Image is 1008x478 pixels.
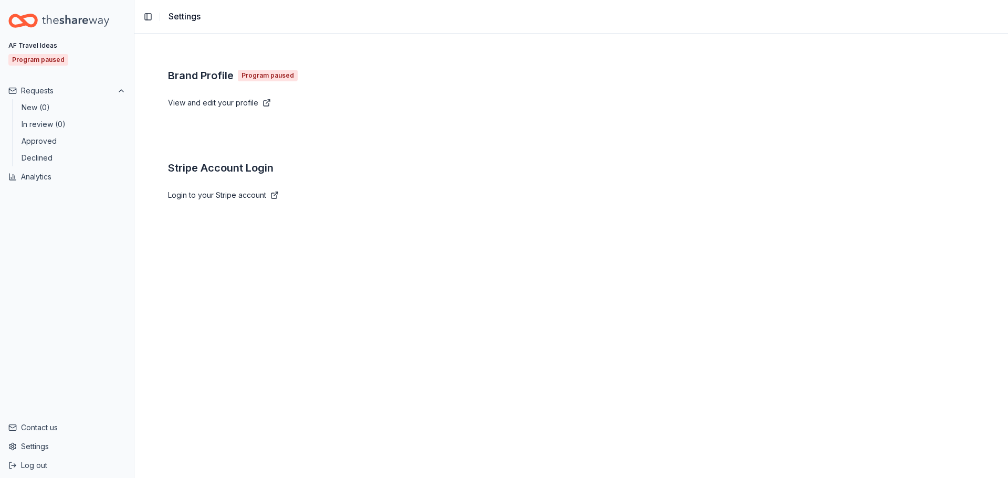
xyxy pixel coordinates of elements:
[238,70,298,81] div: Program paused
[4,168,130,185] button: Analytics
[4,419,130,436] button: Contact us
[4,82,130,99] button: Requests
[168,160,274,176] span: Stripe Account Login
[168,97,974,109] a: View and edit your profile
[17,100,130,115] button: New (0)
[17,151,130,165] button: Declined
[168,189,974,201] a: Login to your Stripe account
[8,41,57,50] div: AF Travel Ideas
[4,457,130,474] button: Log out
[4,438,130,455] button: Settings
[17,134,130,148] button: Approved
[8,8,125,33] a: Home
[169,9,201,23] nav: breadcrumb
[17,117,130,132] button: In review (0)
[8,54,68,66] div: Program paused
[169,9,201,23] span: Settings
[8,421,125,434] a: Contact us
[168,67,234,84] span: Brand Profile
